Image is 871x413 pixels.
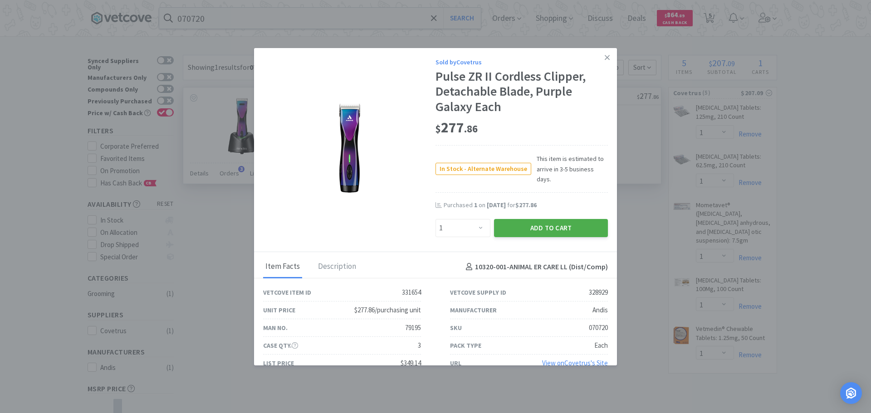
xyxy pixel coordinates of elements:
[435,122,441,135] span: $
[354,305,421,316] div: $277.86/purchasing unit
[444,201,608,210] div: Purchased on for
[263,305,295,315] div: Unit Price
[263,323,288,333] div: Man No.
[405,322,421,333] div: 79195
[436,163,531,175] span: In Stock - Alternate Warehouse
[293,90,406,204] img: c0cd9c17e80b4f9e9510ef514b91fa70_328929.png
[450,305,497,315] div: Manufacturer
[464,122,478,135] span: . 86
[435,57,608,67] div: Sold by Covetrus
[450,358,461,368] div: URL
[450,323,462,333] div: SKU
[515,201,537,209] span: $277.86
[494,219,608,237] button: Add to Cart
[263,256,302,278] div: Item Facts
[589,287,608,298] div: 328929
[594,340,608,351] div: Each
[263,287,311,297] div: Vetcove Item ID
[542,359,608,367] a: View onCovetrus's Site
[592,305,608,316] div: Andis
[450,287,506,297] div: Vetcove Supply ID
[263,358,294,368] div: List Price
[401,358,421,369] div: $349.14
[487,201,506,209] span: [DATE]
[474,201,477,209] span: 1
[316,256,358,278] div: Description
[531,154,608,184] span: This item is estimated to arrive in 3-5 business days.
[589,322,608,333] div: 070720
[435,118,478,136] span: 277
[435,69,608,115] div: Pulse ZR II Cordless Clipper, Detachable Blade, Purple Galaxy Each
[450,340,481,350] div: Pack Type
[418,340,421,351] div: 3
[402,287,421,298] div: 331654
[840,382,862,404] div: Open Intercom Messenger
[263,340,298,350] div: Case Qty.
[462,261,608,273] h4: 10320-001 - ANIMAL ER CARE LL (Dist/Comp)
